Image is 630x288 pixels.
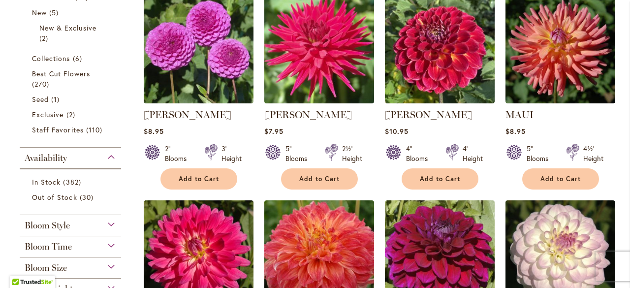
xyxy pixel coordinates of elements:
span: Out of Stock [32,192,77,202]
span: Add to Cart [299,175,340,183]
a: Best Cut Flowers [32,68,111,89]
span: New & Exclusive [39,23,96,32]
div: 4' Height [463,144,483,163]
a: MATILDA HUSTON [264,96,374,105]
button: Add to Cart [522,168,599,190]
a: [PERSON_NAME] [264,109,352,121]
span: 382 [63,177,83,187]
iframe: Launch Accessibility Center [7,253,35,281]
span: 6 [73,53,85,64]
a: MAUI [505,109,534,121]
a: Exclusive [32,109,111,120]
span: 110 [86,125,105,135]
div: 4" Blooms [406,144,434,163]
div: 4½' Height [583,144,603,163]
span: Bloom Size [25,262,67,273]
a: Seed [32,94,111,104]
span: Best Cut Flowers [32,69,90,78]
button: Add to Cart [160,168,237,190]
div: 5" Blooms [527,144,554,163]
div: 2½' Height [342,144,362,163]
span: In Stock [32,177,61,187]
div: 5" Blooms [285,144,313,163]
a: New &amp; Exclusive [39,23,104,43]
a: [PERSON_NAME] [385,109,472,121]
span: 5 [49,7,61,18]
span: 2 [39,33,51,43]
span: Bloom Style [25,220,70,231]
span: 2 [66,109,78,120]
span: $10.95 [385,127,409,136]
button: Add to Cart [281,168,358,190]
button: Add to Cart [402,168,478,190]
span: Add to Cart [179,175,219,183]
a: MARY MUNNS [144,96,253,105]
span: $7.95 [264,127,283,136]
span: 30 [80,192,96,202]
a: Collections [32,53,111,64]
a: [PERSON_NAME] [144,109,231,121]
span: Exclusive [32,110,63,119]
div: 2" Blooms [165,144,192,163]
span: 1 [51,94,62,104]
span: Add to Cart [420,175,460,183]
span: Seed [32,95,49,104]
span: $8.95 [505,127,526,136]
span: $8.95 [144,127,164,136]
span: Staff Favorites [32,125,84,134]
a: Staff Favorites [32,125,111,135]
span: Bloom Time [25,241,72,252]
span: Collections [32,54,70,63]
a: New [32,7,111,18]
span: New [32,8,47,17]
span: 270 [32,79,52,89]
a: Out of Stock 30 [32,192,111,202]
a: In Stock 382 [32,177,111,187]
div: 3' Height [221,144,242,163]
span: Availability [25,153,67,163]
a: MAUI [505,96,615,105]
a: Matty Boo [385,96,495,105]
span: Add to Cart [540,175,581,183]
